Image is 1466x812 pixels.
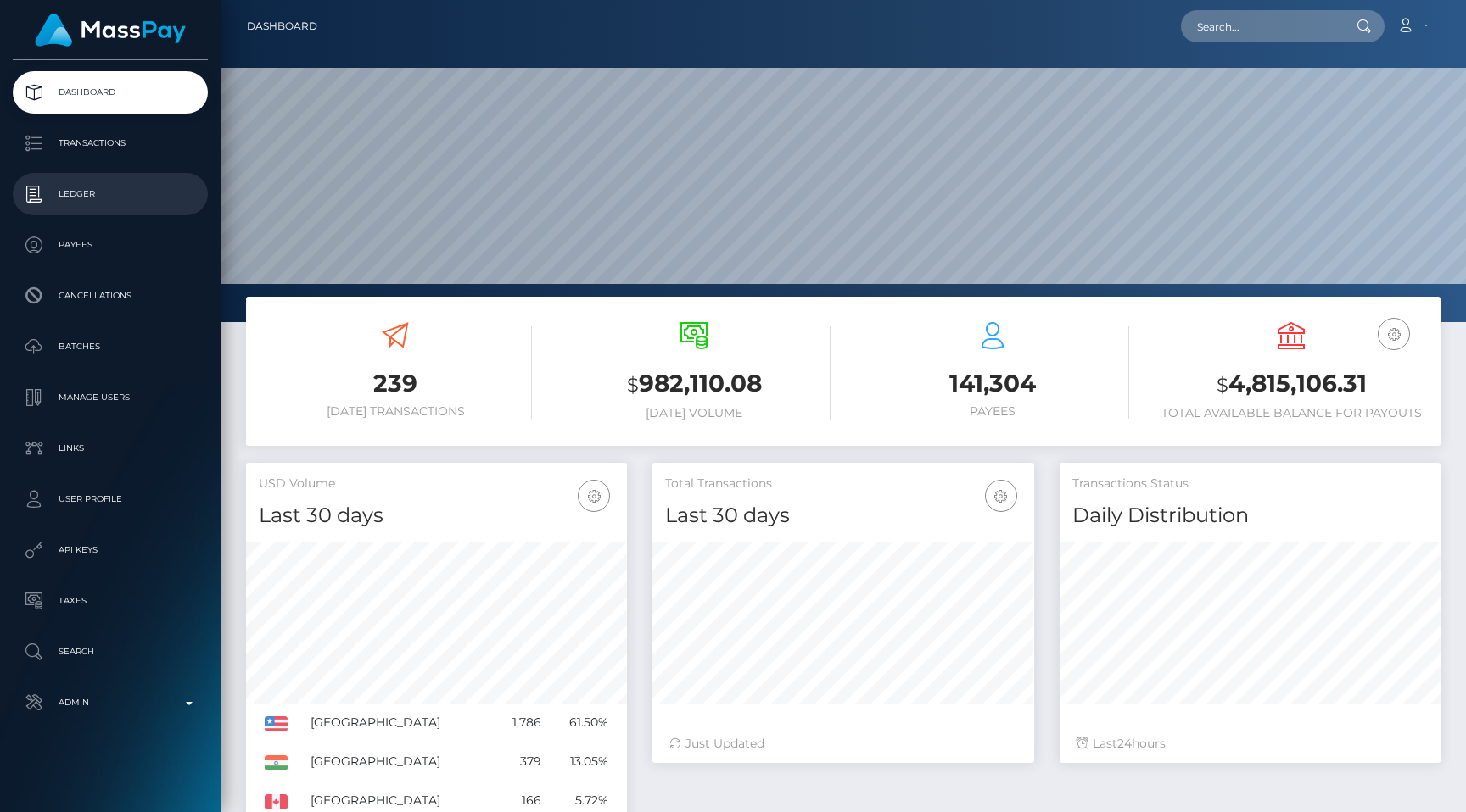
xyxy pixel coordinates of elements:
[20,334,201,359] p: Batches
[259,501,614,531] h4: Last 30 days
[1117,736,1132,751] span: 24
[13,478,208,520] a: User Profile
[13,71,208,114] a: Dashboard
[20,80,201,105] p: Dashboard
[13,529,208,571] a: API Keys
[20,283,201,309] p: Cancellations
[856,404,1129,419] h6: Payees
[669,735,1016,753] div: Just Updated
[20,436,201,461] p: Links
[1072,476,1428,492] h5: Transactions Status
[20,690,201,715] p: Admin
[1155,406,1428,420] h6: Total Available Balance for Payouts
[265,755,288,770] img: IN.png
[665,476,1021,492] h5: Total Transactions
[493,742,547,781] td: 379
[627,373,639,397] small: $
[259,476,614,492] h5: USD Volume
[547,742,615,781] td: 13.05%
[13,325,208,368] a: Batches
[557,367,831,402] h3: 982,110.08
[856,367,1129,400] h3: 141,304
[305,742,493,781] td: [GEOGRAPHIC_DATA]
[20,232,201,258] p: Payees
[1072,501,1428,531] h4: Daily Distribution
[265,716,288,731] img: US.png
[13,122,208,164] a: Transactions
[1181,10,1340,42] input: Search...
[13,376,208,419] a: Manage Users
[665,501,1021,531] h4: Last 30 days
[13,427,208,470] a: Links
[13,631,208,673] a: Search
[20,639,201,665] p: Search
[20,181,201,207] p: Ledger
[547,704,615,742] td: 61.50%
[259,404,532,419] h6: [DATE] Transactions
[259,367,532,400] h3: 239
[20,537,201,563] p: API Keys
[13,681,208,724] a: Admin
[20,588,201,614] p: Taxes
[20,487,201,512] p: User Profile
[305,704,493,742] td: [GEOGRAPHIC_DATA]
[1155,367,1428,402] h3: 4,815,106.31
[13,173,208,215] a: Ledger
[20,131,201,156] p: Transactions
[265,794,288,809] img: CA.png
[35,14,186,47] img: MassPay Logo
[1217,373,1228,397] small: $
[13,580,208,622] a: Taxes
[557,406,831,420] h6: [DATE] Volume
[13,275,208,317] a: Cancellations
[20,385,201,410] p: Manage Users
[493,704,547,742] td: 1,786
[247,8,317,44] a: Dashboard
[13,224,208,266] a: Payees
[1077,735,1424,753] div: Last hours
